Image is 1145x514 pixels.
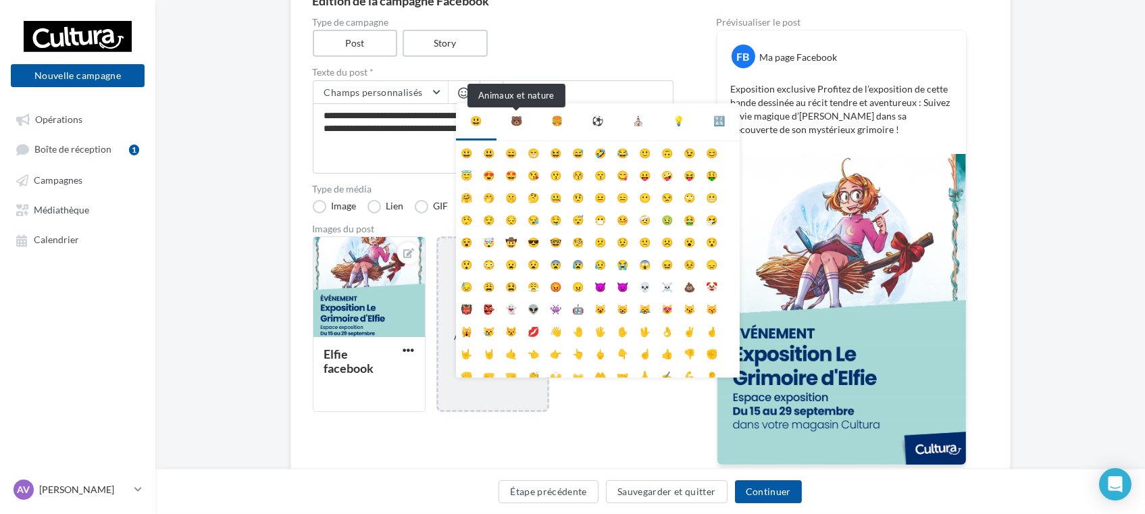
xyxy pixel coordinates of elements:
div: 🍔 [551,114,563,128]
li: 🖖 [634,319,657,342]
li: 🤨 [567,186,590,208]
li: 🤝 [612,364,634,386]
li: 💀 [634,275,657,297]
p: Exposition exclusive Profitez de l’exposition de cette bande dessinée au récit tendre et aventure... [731,82,952,136]
p: [PERSON_NAME] [39,483,129,496]
li: 😂 [612,141,634,163]
button: Sauvegarder et quitter [606,480,728,503]
div: 🔣 [713,114,725,128]
a: Médiathèque [8,197,147,222]
li: 😝 [679,163,701,186]
li: 🤪 [657,163,679,186]
span: Médiathèque [34,204,89,215]
li: 🙂 [634,141,657,163]
li: 👋 [545,319,567,342]
span: Boîte de réception [34,144,111,155]
label: Texte du post * [313,68,673,77]
li: 😟 [612,230,634,253]
li: 🖕 [590,342,612,364]
li: 👇 [612,342,634,364]
li: 🤫 [501,186,523,208]
li: 😒 [657,186,679,208]
a: Opérations [8,107,147,131]
li: 😅 [567,141,590,163]
label: Lien [367,200,404,213]
li: 😽 [701,297,723,319]
li: 😹 [634,297,657,319]
button: Nouvelle campagne [11,64,145,87]
div: 1 [129,145,139,155]
li: 😊 [701,141,723,163]
li: 😓 [456,275,478,297]
li: 👿 [612,275,634,297]
li: 🤯 [478,230,501,253]
li: 😃 [478,141,501,163]
li: 😺 [590,297,612,319]
li: 😴 [567,208,590,230]
li: 👻 [501,297,523,319]
li: ✌ [679,319,701,342]
li: 🤤 [545,208,567,230]
a: AV [PERSON_NAME] [11,477,145,503]
div: ⛪ [632,114,644,128]
li: 😨 [545,253,567,275]
li: 😡 [545,275,567,297]
li: 😄 [501,141,523,163]
li: 🤩 [501,163,523,186]
li: 😐 [590,186,612,208]
li: 🤧 [701,208,723,230]
li: 😱 [634,253,657,275]
li: 😋 [612,163,634,186]
li: 👌 [657,319,679,342]
li: 😰 [567,253,590,275]
div: FB [732,45,755,68]
span: Campagnes [34,174,82,186]
li: ☠️ [657,275,679,297]
div: 🐻 [511,114,522,128]
li: 😾 [501,319,523,342]
li: 😫 [501,275,523,297]
li: 🤙 [501,342,523,364]
a: Calendrier [8,227,147,251]
div: Prévisualiser le post [717,18,967,27]
li: 🤡 [701,275,723,297]
label: Image [313,200,357,213]
li: ☹️ [657,230,679,253]
li: 😆 [545,141,567,163]
li: 😙 [590,163,612,186]
a: Campagnes [8,168,147,192]
li: 🤐 [545,186,567,208]
li: 😛 [634,163,657,186]
li: 🤣 [590,141,612,163]
div: 💡 [673,114,684,128]
label: GIF [415,200,449,213]
li: 😎 [523,230,545,253]
li: 😤 [523,275,545,297]
li: 😞 [701,253,723,275]
li: 💪 [679,364,701,386]
li: 🤜 [501,364,523,386]
li: 😀 [456,141,478,163]
li: 😚 [567,163,590,186]
li: 😻 [657,297,679,319]
label: Story [403,30,488,57]
li: 😯 [701,230,723,253]
li: 🤠 [501,230,523,253]
div: Ma page Facebook [760,51,838,64]
li: 🤓 [545,230,567,253]
li: 👹 [456,297,478,319]
span: Calendrier [34,234,79,246]
li: 🙀 [456,319,478,342]
li: 😇 [456,163,478,186]
li: 🤕 [634,208,657,230]
li: 😍 [478,163,501,186]
li: 🤖 [567,297,590,319]
li: 😩 [478,275,501,297]
li: 👽 [523,297,545,319]
li: 🤗 [456,186,478,208]
li: 👂 [701,364,723,386]
span: AV [18,483,30,496]
li: 🤥 [456,208,478,230]
li: 😿 [478,319,501,342]
li: 🤘 [478,342,501,364]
